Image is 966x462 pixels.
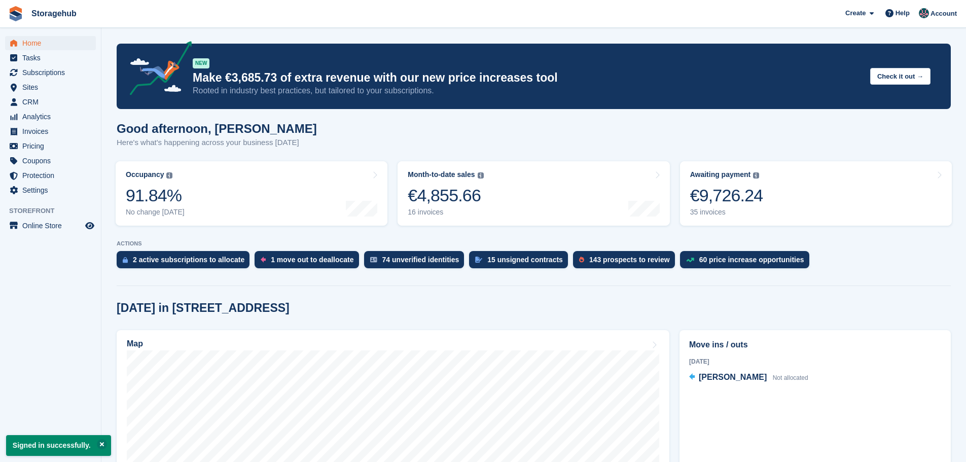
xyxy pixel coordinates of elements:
[193,58,209,68] div: NEW
[686,258,694,262] img: price_increase_opportunities-93ffe204e8149a01c8c9dc8f82e8f89637d9d84a8eef4429ea346261dce0b2c0.svg
[5,154,96,168] a: menu
[5,124,96,138] a: menu
[5,110,96,124] a: menu
[22,95,83,109] span: CRM
[166,172,172,179] img: icon-info-grey-7440780725fd019a000dd9b08b2336e03edf1995a4989e88bcd33f0948082b44.svg
[261,257,266,263] img: move_outs_to_deallocate_icon-f764333ba52eb49d3ac5e1228854f67142a1ed5810a6f6cc68b1a99e826820c5.svg
[579,257,584,263] img: prospect-51fa495bee0391a8d652442698ab0144808aea92771e9ea1ae160a38d050c398.svg
[117,137,317,149] p: Here's what's happening across your business [DATE]
[22,168,83,183] span: Protection
[573,251,680,273] a: 143 prospects to review
[478,172,484,179] img: icon-info-grey-7440780725fd019a000dd9b08b2336e03edf1995a4989e88bcd33f0948082b44.svg
[9,206,101,216] span: Storefront
[896,8,910,18] span: Help
[271,256,353,264] div: 1 move out to deallocate
[126,170,164,179] div: Occupancy
[408,170,475,179] div: Month-to-date sales
[408,185,483,206] div: €4,855.66
[123,257,128,263] img: active_subscription_to_allocate_icon-d502201f5373d7db506a760aba3b589e785aa758c864c3986d89f69b8ff3...
[845,8,866,18] span: Create
[475,257,482,263] img: contract_signature_icon-13c848040528278c33f63329250d36e43548de30e8caae1d1a13099fd9432cc5.svg
[6,435,111,456] p: Signed in successfully.
[84,220,96,232] a: Preview store
[117,122,317,135] h1: Good afternoon, [PERSON_NAME]
[117,251,255,273] a: 2 active subscriptions to allocate
[126,185,185,206] div: 91.84%
[22,51,83,65] span: Tasks
[919,8,929,18] img: Anirudh Muralidharan
[22,139,83,153] span: Pricing
[5,95,96,109] a: menu
[690,185,763,206] div: €9,726.24
[680,251,814,273] a: 60 price increase opportunities
[680,161,952,226] a: Awaiting payment €9,726.24 35 invoices
[22,65,83,80] span: Subscriptions
[121,41,192,99] img: price-adjustments-announcement-icon-8257ccfd72463d97f412b2fc003d46551f7dbcb40ab6d574587a9cd5c0d94...
[255,251,364,273] a: 1 move out to deallocate
[689,339,941,351] h2: Move ins / outs
[116,161,387,226] a: Occupancy 91.84% No change [DATE]
[689,357,941,366] div: [DATE]
[690,208,763,217] div: 35 invoices
[5,219,96,233] a: menu
[753,172,759,179] img: icon-info-grey-7440780725fd019a000dd9b08b2336e03edf1995a4989e88bcd33f0948082b44.svg
[690,170,751,179] div: Awaiting payment
[117,240,951,247] p: ACTIONS
[27,5,81,22] a: Storagehub
[469,251,573,273] a: 15 unsigned contracts
[133,256,244,264] div: 2 active subscriptions to allocate
[382,256,459,264] div: 74 unverified identities
[689,371,808,384] a: [PERSON_NAME] Not allocated
[5,80,96,94] a: menu
[22,80,83,94] span: Sites
[126,208,185,217] div: No change [DATE]
[5,36,96,50] a: menu
[370,257,377,263] img: verify_identity-adf6edd0f0f0b5bbfe63781bf79b02c33cf7c696d77639b501bdc392416b5a36.svg
[5,183,96,197] a: menu
[22,36,83,50] span: Home
[5,65,96,80] a: menu
[364,251,470,273] a: 74 unverified identities
[22,219,83,233] span: Online Store
[117,301,290,315] h2: [DATE] in [STREET_ADDRESS]
[870,68,931,85] button: Check it out →
[22,154,83,168] span: Coupons
[589,256,670,264] div: 143 prospects to review
[22,110,83,124] span: Analytics
[193,70,862,85] p: Make €3,685.73 of extra revenue with our new price increases tool
[408,208,483,217] div: 16 invoices
[931,9,957,19] span: Account
[699,373,767,381] span: [PERSON_NAME]
[487,256,563,264] div: 15 unsigned contracts
[5,168,96,183] a: menu
[127,339,143,348] h2: Map
[5,51,96,65] a: menu
[773,374,808,381] span: Not allocated
[193,85,862,96] p: Rooted in industry best practices, but tailored to your subscriptions.
[398,161,669,226] a: Month-to-date sales €4,855.66 16 invoices
[8,6,23,21] img: stora-icon-8386f47178a22dfd0bd8f6a31ec36ba5ce8667c1dd55bd0f319d3a0aa187defe.svg
[22,124,83,138] span: Invoices
[5,139,96,153] a: menu
[22,183,83,197] span: Settings
[699,256,804,264] div: 60 price increase opportunities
